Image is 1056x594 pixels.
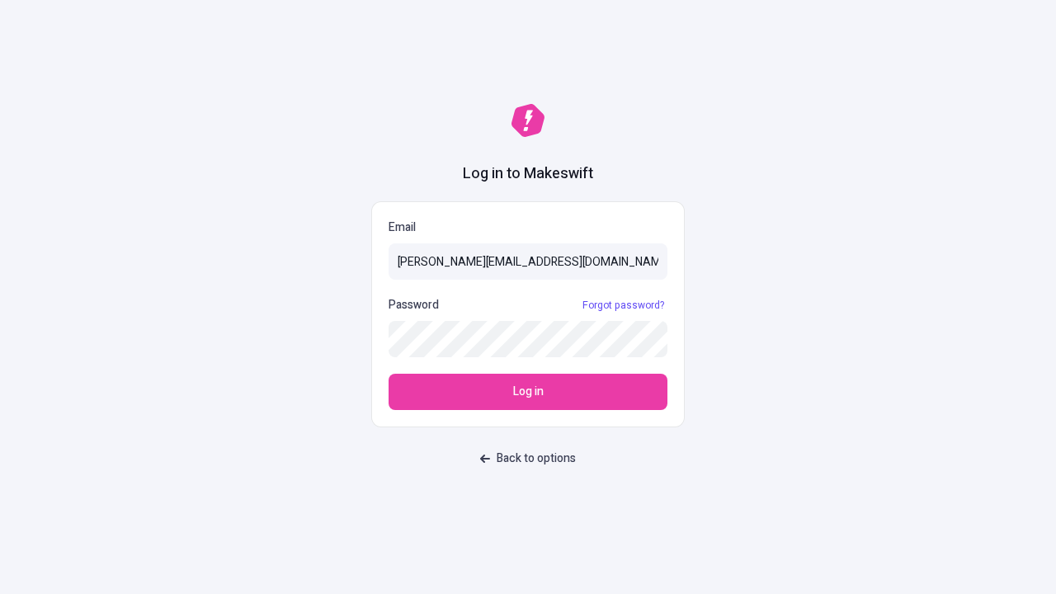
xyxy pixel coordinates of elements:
[389,374,667,410] button: Log in
[389,243,667,280] input: Email
[513,383,544,401] span: Log in
[579,299,667,312] a: Forgot password?
[470,444,586,474] button: Back to options
[389,296,439,314] p: Password
[389,219,667,237] p: Email
[463,163,593,185] h1: Log in to Makeswift
[497,450,576,468] span: Back to options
